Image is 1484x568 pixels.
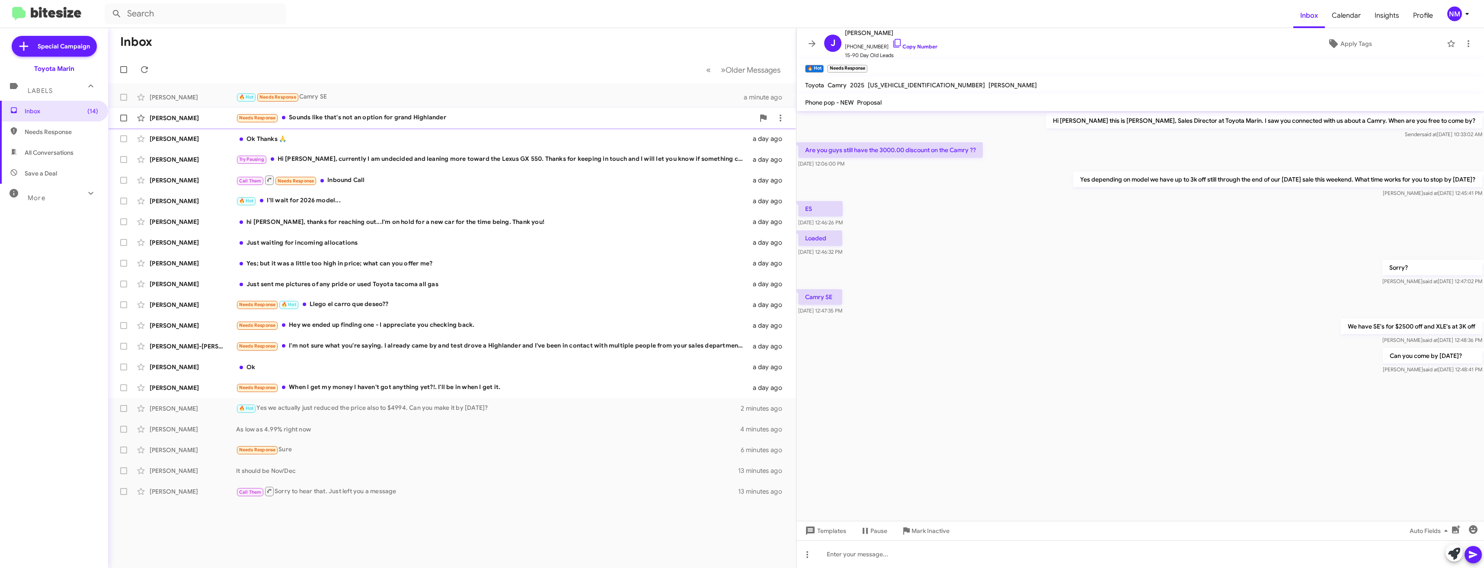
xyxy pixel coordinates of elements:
span: Sender [DATE] 10:33:02 AM [1405,131,1482,137]
div: [PERSON_NAME] [150,383,236,392]
p: Camry SE [798,289,842,305]
span: Needs Response [239,322,276,328]
span: [DATE] 12:46:32 PM [798,249,842,255]
div: [PERSON_NAME] [150,446,236,454]
div: Toyota Marin [34,64,74,73]
div: Hey we ended up finding one - I appreciate you checking back. [236,320,748,330]
span: Needs Response [239,115,276,121]
div: Camry SE [236,92,744,102]
div: a day ago [748,259,789,268]
span: Needs Response [239,385,276,390]
a: Calendar [1325,3,1368,28]
p: ES [798,201,843,217]
p: Hi [PERSON_NAME] this is [PERSON_NAME], Sales Director at Toyota Marin. I saw you connected with ... [1046,113,1482,128]
div: [PERSON_NAME] [150,280,236,288]
span: 🔥 Hot [239,198,254,204]
div: a day ago [748,155,789,164]
div: Llego el carro que deseo?? [236,300,748,310]
span: Insights [1368,3,1406,28]
span: Save a Deal [25,169,57,178]
div: Just sent me pictures of any pride or used Toyota tacoma all gas [236,280,748,288]
div: a day ago [748,176,789,185]
div: [PERSON_NAME] [150,466,236,475]
div: [PERSON_NAME] [150,259,236,268]
span: 🔥 Hot [239,405,254,411]
button: NM [1440,6,1474,21]
p: Can you come by [DATE]? [1383,348,1482,364]
div: Hi [PERSON_NAME], currently I am undecided and leaning more toward the Lexus GX 550. Thanks for k... [236,154,748,164]
div: a minute ago [744,93,789,102]
span: Needs Response [259,94,296,100]
div: a day ago [748,321,789,330]
div: When I get my money I haven't got anything yet?!. I'll be in when I get it. [236,383,748,392]
span: 🔥 Hot [239,94,254,100]
div: a day ago [748,280,789,288]
span: Inbox [1293,3,1325,28]
span: Special Campaign [38,42,90,51]
div: Sure [236,445,741,455]
small: 🔥 Hot [805,65,824,73]
span: Toyota [805,81,824,89]
span: » [721,64,726,75]
div: a day ago [748,134,789,143]
span: said at [1423,190,1438,196]
a: Profile [1406,3,1440,28]
button: Auto Fields [1403,523,1458,539]
span: [DATE] 12:47:35 PM [798,307,842,314]
div: a day ago [748,342,789,351]
small: Needs Response [827,65,867,73]
span: Try Pausing [239,156,264,162]
div: Yes we actually just reduced the price also to $4994. Can you make it by [DATE]? [236,403,741,413]
div: [PERSON_NAME] [150,197,236,205]
div: 13 minutes ago [738,487,789,496]
div: a day ago [748,300,789,309]
input: Search [105,3,286,24]
span: « [706,64,711,75]
span: Camry [828,81,847,89]
div: [PERSON_NAME] [150,363,236,371]
span: Phone pop - NEW [805,99,854,106]
span: [PHONE_NUMBER] [845,38,937,51]
span: [PERSON_NAME] [DATE] 12:48:41 PM [1383,366,1482,373]
div: [PERSON_NAME] [150,300,236,309]
div: 13 minutes ago [738,466,789,475]
span: Call Them [239,178,262,184]
div: [PERSON_NAME] [150,238,236,247]
nav: Page navigation example [701,61,786,79]
span: More [28,194,45,202]
span: Apply Tags [1340,36,1372,51]
span: Needs Response [25,128,98,136]
p: Loaded [798,230,842,246]
div: a day ago [748,238,789,247]
span: Templates [803,523,846,539]
div: 2 minutes ago [741,404,789,413]
div: [PERSON_NAME] [150,176,236,185]
span: said at [1423,278,1438,284]
span: [PERSON_NAME] [DATE] 12:47:02 PM [1382,278,1482,284]
div: 6 minutes ago [741,446,789,454]
button: Previous [701,61,716,79]
span: said at [1423,337,1438,343]
span: [PERSON_NAME] [845,28,937,38]
div: a day ago [748,197,789,205]
span: [PERSON_NAME] [DATE] 12:48:36 PM [1382,337,1482,343]
span: Pause [870,523,887,539]
span: [DATE] 12:06:00 PM [798,160,844,167]
div: [PERSON_NAME]-[PERSON_NAME] [150,342,236,351]
span: Proposal [857,99,882,106]
div: [PERSON_NAME] [150,425,236,434]
div: I'll wait for 2026 model... [236,196,748,206]
div: [PERSON_NAME] [150,93,236,102]
span: Inbox [25,107,98,115]
button: Pause [853,523,894,539]
p: We have SE's for $2500 off and XLE's at 3K off [1341,319,1482,334]
div: hi [PERSON_NAME], thanks for reaching out...I'm on hold for a new car for the time being. Thank you! [236,217,748,226]
p: Sorry? [1382,260,1482,275]
span: All Conversations [25,148,74,157]
button: Next [716,61,786,79]
span: Needs Response [239,343,276,349]
span: Mark Inactive [912,523,950,539]
div: a day ago [748,383,789,392]
span: Call Them [239,489,262,495]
